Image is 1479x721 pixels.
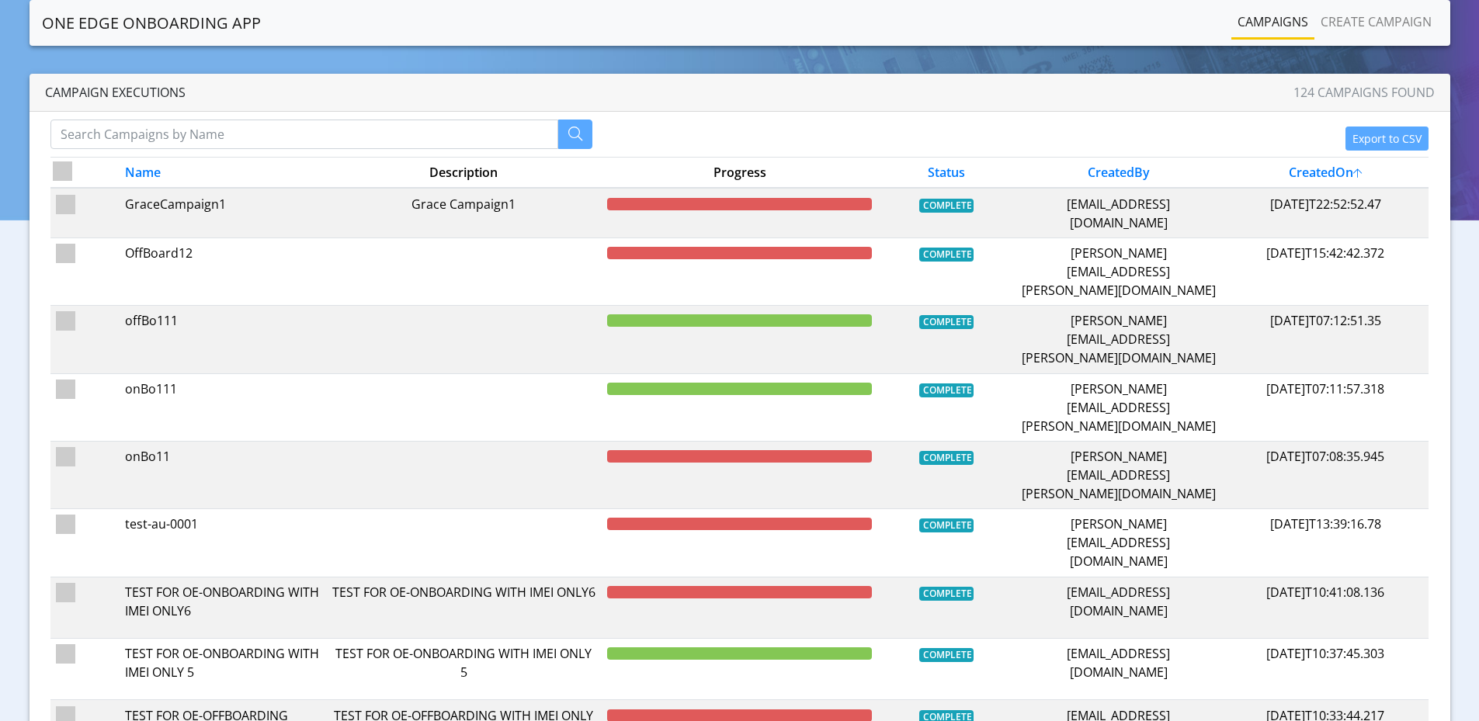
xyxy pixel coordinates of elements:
p: onBo11 [125,447,321,466]
div: Campaign Executions [30,74,1450,112]
span: COMPLETE [919,199,974,213]
td: [DATE]T07:12:51.35 [1222,306,1429,373]
p: TEST FOR OE-ONBOARDING WITH IMEI ONLY 5 [125,644,321,681]
button: Export to CSV [1345,127,1429,151]
p: TEST FOR OE-ONBOARDING WITH IMEI ONLY6 [125,583,321,620]
th: Description [326,158,602,189]
th: Progress [602,158,877,189]
span: COMPLETE [919,383,974,397]
td: [EMAIL_ADDRESS][DOMAIN_NAME] [1016,577,1222,638]
td: [DATE]T07:08:35.945 [1222,441,1429,508]
td: [PERSON_NAME][EMAIL_ADDRESS][DOMAIN_NAME] [1016,509,1222,577]
th: Status [877,158,1016,189]
a: One Edge OnBoarding App [42,8,261,39]
td: [PERSON_NAME][EMAIL_ADDRESS][PERSON_NAME][DOMAIN_NAME] [1016,441,1222,508]
span: COMPLETE [919,315,974,329]
p: Grace Campaign1 [332,195,596,213]
p: GraceCampaign1 [125,195,321,213]
th: CreatedOn [1222,158,1429,189]
span: 124 campaigns found [1293,83,1435,102]
a: Campaigns [1231,6,1314,37]
span: COMPLETE [919,587,974,601]
p: TEST FOR OE-ONBOARDING WITH IMEI ONLY 5 [332,644,596,681]
p: onBo111 [125,380,321,398]
span: COMPLETE [919,648,974,662]
td: [PERSON_NAME][EMAIL_ADDRESS][PERSON_NAME][DOMAIN_NAME] [1016,237,1222,305]
td: [DATE]T10:41:08.136 [1222,577,1429,638]
td: [DATE]T07:11:57.318 [1222,373,1429,441]
span: COMPLETE [919,248,974,262]
th: Name [119,158,325,189]
td: [PERSON_NAME][EMAIL_ADDRESS][PERSON_NAME][DOMAIN_NAME] [1016,306,1222,373]
td: [EMAIL_ADDRESS][DOMAIN_NAME] [1016,639,1222,700]
p: TEST FOR OE-ONBOARDING WITH IMEI ONLY6 [332,583,596,601]
th: CreatedBy [1016,158,1222,189]
a: Create campaign [1314,6,1438,37]
span: COMPLETE [919,451,974,465]
td: [PERSON_NAME][EMAIL_ADDRESS][PERSON_NAME][DOMAIN_NAME] [1016,373,1222,441]
span: COMPLETE [919,518,974,532]
td: [DATE]T10:37:45.303 [1222,639,1429,700]
td: [DATE]T15:42:42.372 [1222,237,1429,305]
td: [DATE]T13:39:16.78 [1222,509,1429,577]
td: [EMAIL_ADDRESS][DOMAIN_NAME] [1016,188,1222,237]
p: test-au-0001 [125,515,321,533]
td: [DATE]T22:52:52.47 [1222,188,1429,237]
p: offBo111 [125,311,321,330]
input: Search Campaigns [50,120,558,149]
p: OffBoard12 [125,244,321,262]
